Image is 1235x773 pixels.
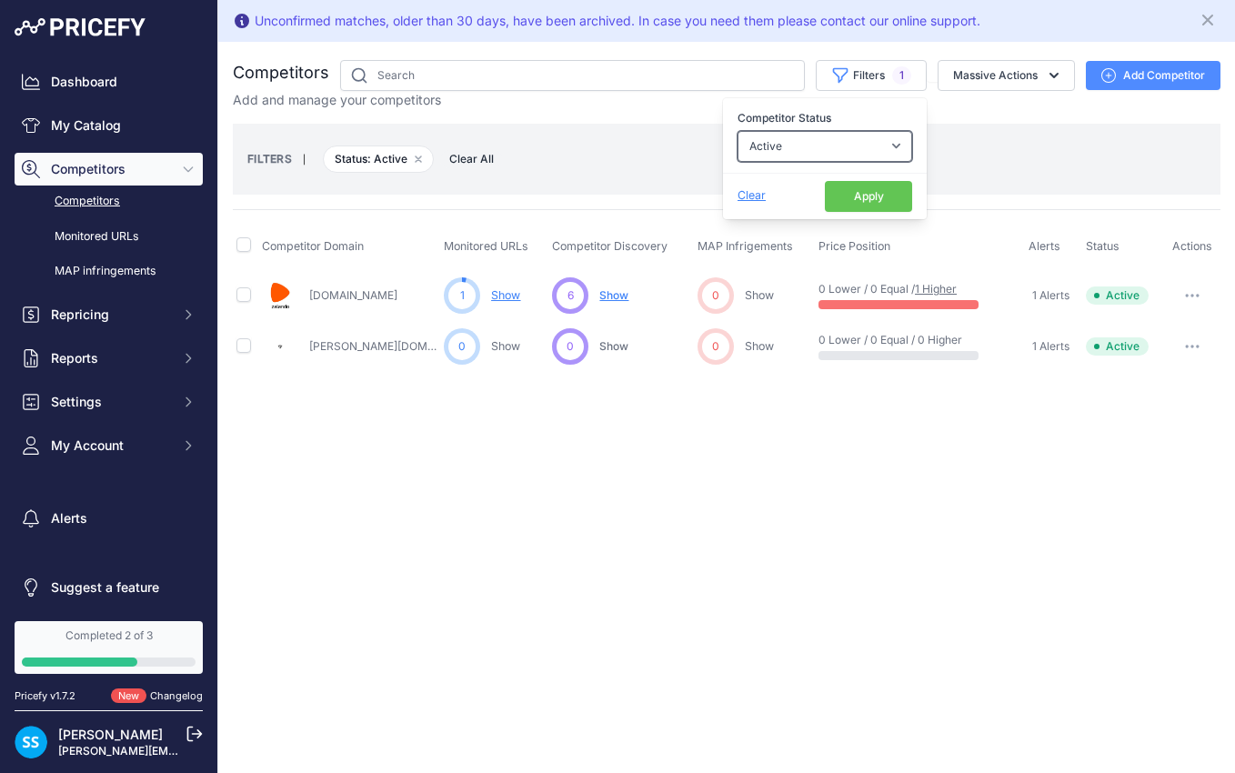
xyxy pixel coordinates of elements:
span: Show [599,288,628,302]
button: My Account [15,429,203,462]
span: MAP Infrigements [698,239,793,253]
input: Search [340,60,805,91]
nav: Sidebar [15,65,203,604]
span: 1 Alerts [1032,339,1069,354]
small: FILTERS [247,152,292,166]
a: [PERSON_NAME][EMAIL_ADDRESS][DOMAIN_NAME] [58,744,338,758]
span: Active [1086,286,1149,305]
label: Competitor Status [738,109,912,127]
span: Settings [51,393,170,411]
a: Dashboard [15,65,203,98]
img: Pricefy Logo [15,18,146,36]
span: Active [1086,337,1149,356]
a: Completed 2 of 3 [15,621,203,674]
button: Settings [15,386,203,418]
span: 0 [712,338,719,355]
a: MAP infringements [15,256,203,287]
span: Alerts [1029,239,1060,253]
span: Competitor Discovery [552,239,668,253]
button: Add Competitor [1086,61,1220,90]
a: [PERSON_NAME][DOMAIN_NAME] [309,339,486,353]
button: Repricing [15,298,203,331]
a: Competitors [15,186,203,217]
span: 1 [460,287,465,304]
span: 1 Alerts [1032,288,1069,303]
span: Clear [738,188,766,202]
button: Reports [15,342,203,375]
span: Show [599,339,628,353]
p: 0 Lower / 0 Equal / [818,282,935,296]
button: Filters1 [816,60,927,91]
a: Alerts [15,502,203,535]
small: | [292,154,316,165]
button: Close [1199,7,1220,29]
span: Repricing [51,306,170,324]
button: Competitors [15,153,203,186]
span: Competitor Domain [262,239,364,253]
span: Actions [1172,239,1212,253]
a: Changelog [150,689,203,702]
a: [PERSON_NAME] [58,727,163,742]
a: My Catalog [15,109,203,142]
a: Show [745,288,774,302]
span: Competitors [51,160,170,178]
a: 1 Higher [915,282,957,296]
a: Monitored URLs [15,221,203,253]
a: Show [491,288,520,302]
a: 1 Alerts [1029,337,1069,356]
button: Clear All [440,150,503,168]
span: 6 [567,287,574,304]
p: 0 Lower / 0 Equal / 0 Higher [818,333,935,347]
span: 0 [712,287,719,304]
span: 1 [892,66,911,85]
span: 0 [458,338,466,355]
span: Reports [51,349,170,367]
a: 1 Alerts [1029,286,1069,305]
span: New [111,688,146,704]
div: Completed 2 of 3 [22,628,196,643]
p: Add and manage your competitors [233,91,441,109]
a: Show [491,339,520,353]
a: Suggest a feature [15,571,203,604]
span: Status [1086,239,1120,253]
a: [DOMAIN_NAME] [309,288,397,302]
h2: Competitors [233,60,329,85]
a: Show [745,339,774,353]
div: Unconfirmed matches, older than 30 days, have been archived. In case you need them please contact... [255,12,980,30]
span: Monitored URLs [444,239,528,253]
span: Status: Active [323,146,434,173]
div: Pricefy v1.7.2 [15,688,75,704]
button: Massive Actions [938,60,1075,91]
span: 0 [567,338,574,355]
span: My Account [51,437,170,455]
button: Apply [825,181,912,212]
span: Price Position [818,239,890,253]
